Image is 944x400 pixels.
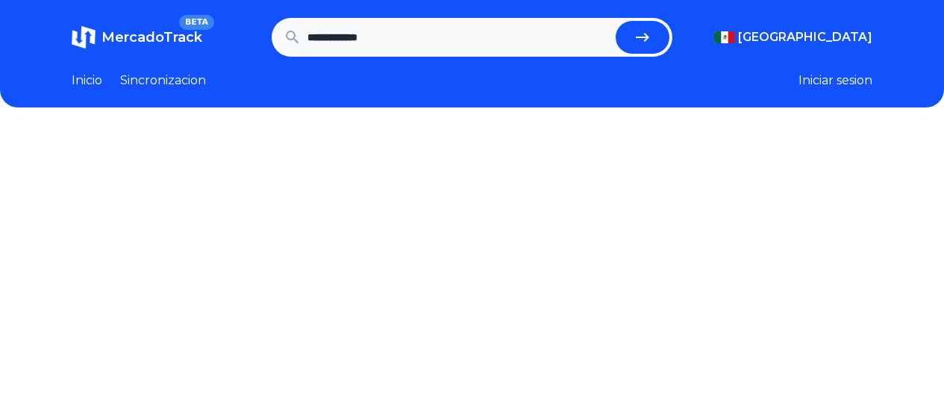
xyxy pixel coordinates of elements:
span: [GEOGRAPHIC_DATA] [738,28,872,46]
span: BETA [179,15,214,30]
a: Inicio [72,72,102,90]
a: Sincronizacion [120,72,206,90]
button: [GEOGRAPHIC_DATA] [714,28,872,46]
a: MercadoTrackBETA [72,25,202,49]
img: Mexico [714,31,735,43]
img: MercadoTrack [72,25,96,49]
button: Iniciar sesion [798,72,872,90]
span: MercadoTrack [101,29,202,46]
